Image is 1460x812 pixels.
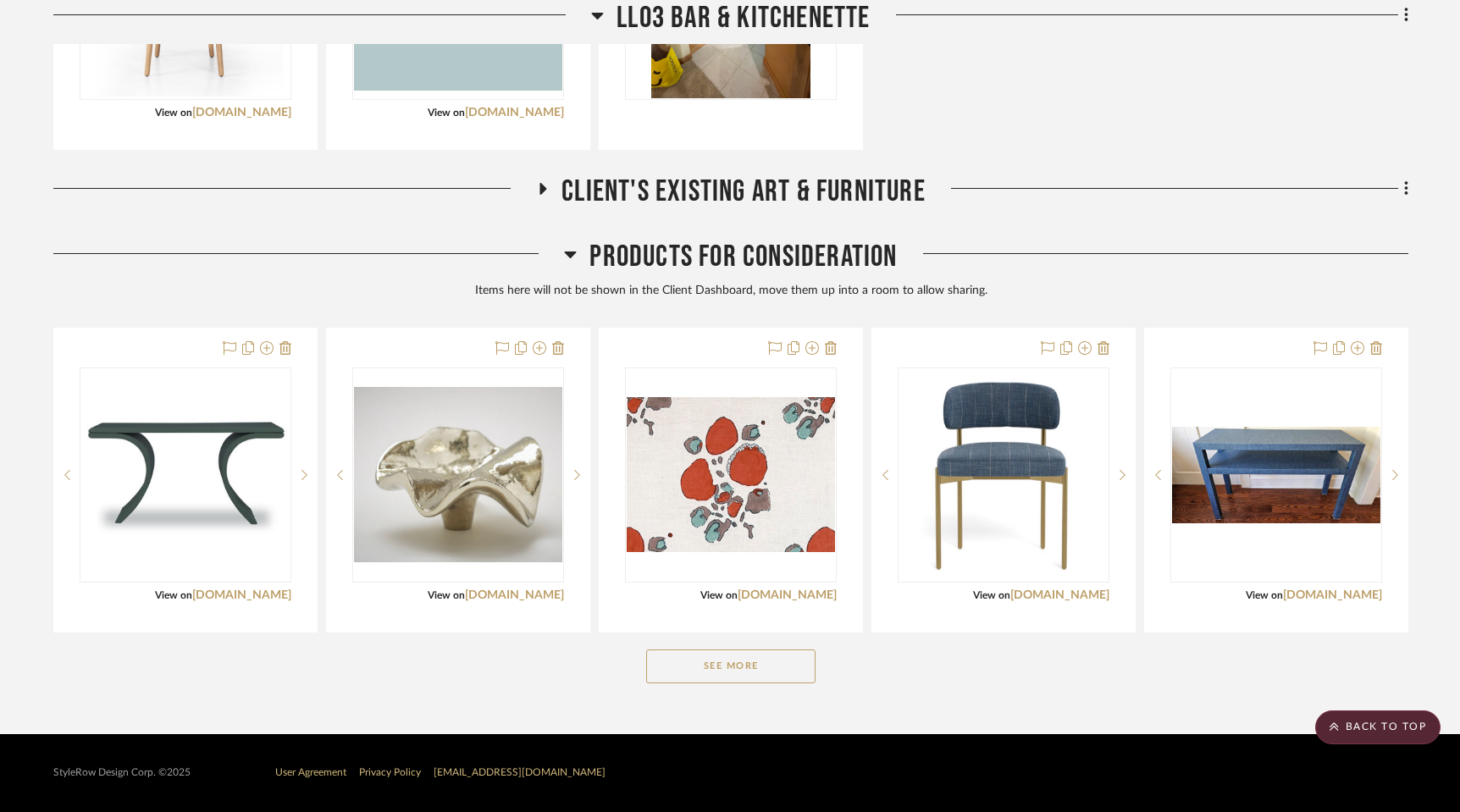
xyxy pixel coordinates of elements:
[738,589,837,601] a: [DOMAIN_NAME]
[428,108,465,118] span: View on
[589,239,897,275] span: Products For Consideration
[1315,710,1441,744] scroll-to-top-button: BACK TO TOP
[1172,427,1380,523] img: Grasscloth Console Table
[359,767,421,777] a: Privacy Policy
[700,590,738,600] span: View on
[434,767,606,777] a: [EMAIL_ADDRESS][DOMAIN_NAME]
[627,397,835,552] img: Alvin Papaya
[192,107,291,119] a: [DOMAIN_NAME]
[428,590,465,600] span: View on
[192,589,291,601] a: [DOMAIN_NAME]
[354,387,562,562] img: Pinch 01 in Polished Nickel
[81,411,290,540] img: Hance Console
[53,766,191,779] div: StyleRow Design Corp. ©2025
[53,282,1408,301] div: Items here will not be shown in the Client Dashboard, move them up into a room to allow sharing.
[465,589,564,601] a: [DOMAIN_NAME]
[626,368,836,582] div: 0
[155,590,192,600] span: View on
[275,767,346,777] a: User Agreement
[155,108,192,118] span: View on
[1010,589,1109,601] a: [DOMAIN_NAME]
[465,107,564,119] a: [DOMAIN_NAME]
[561,174,926,210] span: Client's Existing Art & Furniture
[921,369,1086,581] img: Hollis Metal Framed Upholstered Chair
[1283,589,1382,601] a: [DOMAIN_NAME]
[1246,590,1283,600] span: View on
[973,590,1010,600] span: View on
[646,649,816,683] button: See More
